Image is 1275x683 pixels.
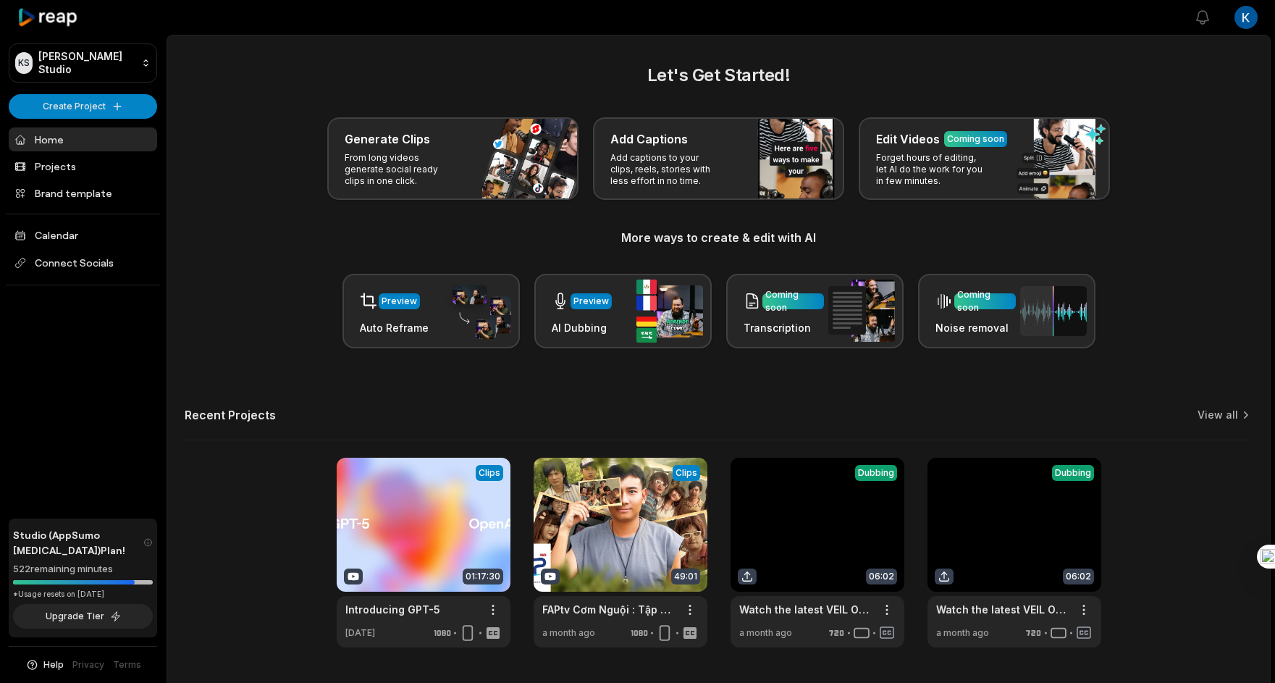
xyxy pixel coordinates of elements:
[947,133,1004,146] div: Coming soon
[876,152,988,187] p: Forget hours of editing, let AI do the work for you in few minutes.
[957,288,1013,314] div: Coming soon
[552,320,612,335] h3: AI Dubbing
[185,229,1253,246] h3: More ways to create & edit with AI
[185,408,276,422] h2: Recent Projects
[9,181,157,205] a: Brand template
[744,320,824,335] h3: Transcription
[345,152,457,187] p: From long videos generate social ready clips in one click.
[13,589,153,600] div: *Usage resets on [DATE]
[828,280,895,342] img: transcription.png
[1020,286,1087,336] img: noise_removal.png
[876,130,940,148] h3: Edit Videos
[15,52,33,74] div: KS
[610,152,723,187] p: Add captions to your clips, reels, stories with less effort in no time.
[765,288,821,314] div: Coming soon
[25,658,64,671] button: Help
[345,602,440,617] a: Introducing GPT-5
[13,604,153,629] button: Upgrade Tier
[935,320,1016,335] h3: Noise removal
[43,658,64,671] span: Help
[739,602,872,617] a: Watch the latest VEIL OF CHU (2025) online with English subtitle for free iQIYI - [DOMAIN_NAME]
[9,154,157,178] a: Projects
[382,295,417,308] div: Preview
[9,223,157,247] a: Calendar
[9,94,157,119] button: Create Project
[13,562,153,577] div: 522 remaining minutes
[542,602,676,617] a: FAPtv Cơm Nguội : Tập 338 - Năm [DATE]
[9,127,157,151] a: Home
[636,280,703,343] img: ai_dubbing.png
[1198,408,1238,422] a: View all
[573,295,609,308] div: Preview
[445,283,511,340] img: auto_reframe.png
[936,602,1069,617] a: Watch the latest VEIL OF CHU (2025) online with English subtitle for free iQIYI - [DOMAIN_NAME]
[345,130,430,148] h3: Generate Clips
[113,658,141,671] a: Terms
[9,250,157,276] span: Connect Socials
[185,62,1253,88] h2: Let's Get Started!
[13,527,143,558] span: Studio (AppSumo [MEDICAL_DATA]) Plan!
[610,130,688,148] h3: Add Captions
[72,658,104,671] a: Privacy
[38,50,135,76] p: [PERSON_NAME] Studio
[360,320,429,335] h3: Auto Reframe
